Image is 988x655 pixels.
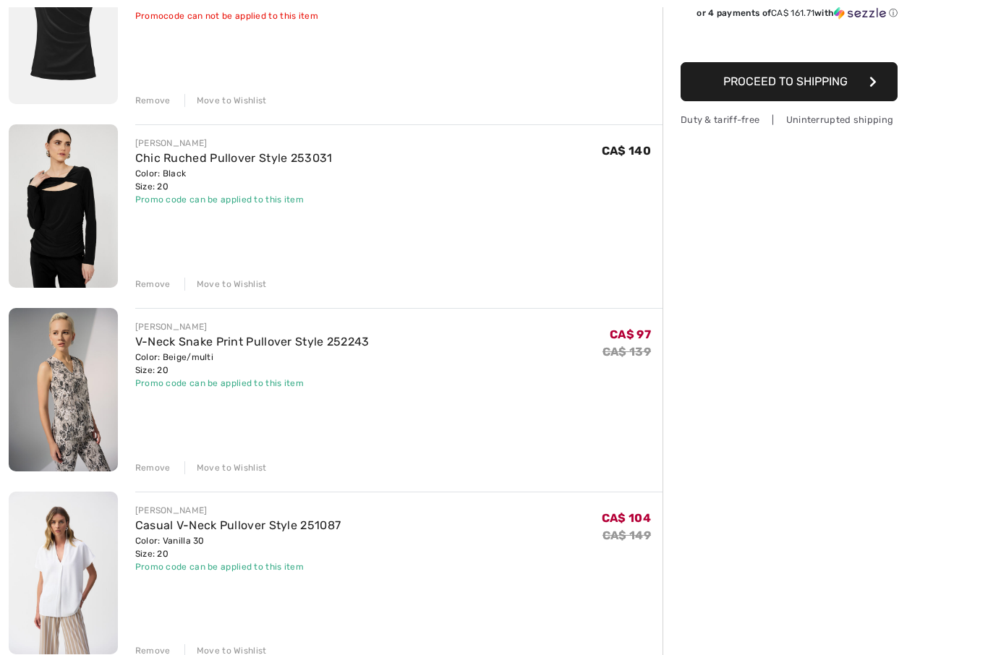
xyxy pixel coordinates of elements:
div: Remove [135,94,171,107]
div: Duty & tariff-free | Uninterrupted shipping [681,113,898,127]
div: Promo code can be applied to this item [135,560,341,573]
div: Color: Vanilla 30 Size: 20 [135,534,341,560]
div: Move to Wishlist [184,278,267,291]
div: [PERSON_NAME] [135,504,341,517]
img: Chic Ruched Pullover Style 253031 [9,124,118,288]
s: CA$ 139 [602,345,651,359]
div: Remove [135,461,171,474]
span: CA$ 97 [610,327,651,341]
div: Move to Wishlist [184,94,267,107]
button: Proceed to Shipping [681,62,898,101]
a: Chic Ruched Pullover Style 253031 [135,151,333,165]
div: or 4 payments ofCA$ 161.71withSezzle Click to learn more about Sezzle [681,7,898,25]
div: Move to Wishlist [184,461,267,474]
div: Remove [135,278,171,291]
div: or 4 payments of with [697,7,898,20]
span: CA$ 104 [602,511,651,525]
div: [PERSON_NAME] [135,320,370,333]
div: Promo code can be applied to this item [135,377,370,390]
img: Casual V-Neck Pullover Style 251087 [9,492,118,655]
a: V-Neck Snake Print Pullover Style 252243 [135,335,370,348]
img: V-Neck Snake Print Pullover Style 252243 [9,308,118,471]
div: Color: Beige/multi Size: 20 [135,351,370,377]
iframe: PayPal-paypal [681,25,898,57]
div: Promo code can be applied to this item [135,193,333,206]
div: Promocode can not be applied to this item [135,9,342,22]
img: Sezzle [834,7,886,20]
div: Color: Black Size: 20 [135,167,333,193]
s: CA$ 149 [602,528,651,542]
a: Casual V-Neck Pullover Style 251087 [135,518,341,532]
span: Proceed to Shipping [723,74,848,88]
span: CA$ 161.71 [771,8,814,18]
span: CA$ 140 [602,144,651,158]
div: [PERSON_NAME] [135,137,333,150]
